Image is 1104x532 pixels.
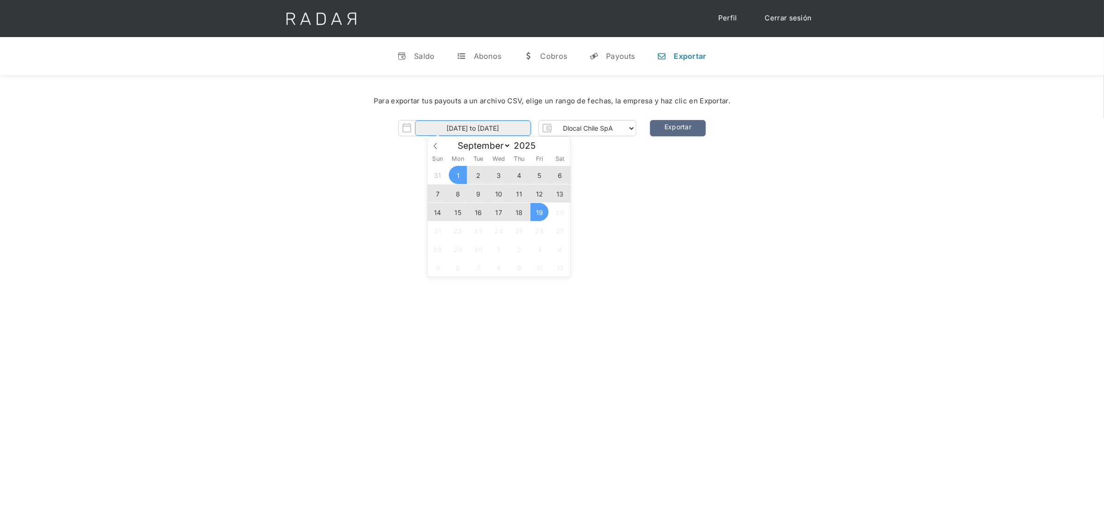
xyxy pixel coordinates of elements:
span: October 2, 2025 [510,240,528,258]
span: September 4, 2025 [510,166,528,184]
span: Mon [448,156,468,162]
span: Tue [468,156,489,162]
span: September 1, 2025 [449,166,467,184]
span: October 3, 2025 [530,240,549,258]
div: t [457,51,466,61]
a: Perfil [709,9,747,27]
span: September 2, 2025 [469,166,487,184]
div: Abonos [474,51,502,61]
span: October 7, 2025 [469,259,487,277]
span: September 14, 2025 [428,203,447,221]
span: Wed [489,156,509,162]
span: September 18, 2025 [510,203,528,221]
span: September 5, 2025 [530,166,549,184]
span: September 25, 2025 [510,222,528,240]
form: Form [398,120,636,136]
span: September 30, 2025 [469,240,487,258]
div: Para exportar tus payouts a un archivo CSV, elige un rango de fechas, la empresa y haz clic en Ex... [28,96,1076,107]
span: September 17, 2025 [490,203,508,221]
span: September 26, 2025 [530,222,549,240]
div: y [589,51,599,61]
a: Cerrar sesión [756,9,821,27]
span: September 12, 2025 [530,184,549,203]
span: September 16, 2025 [469,203,487,221]
span: September 20, 2025 [551,203,569,221]
span: September 28, 2025 [428,240,447,258]
select: Month [453,140,511,152]
div: w [523,51,533,61]
span: October 5, 2025 [428,259,447,277]
span: September 29, 2025 [449,240,467,258]
span: October 1, 2025 [490,240,508,258]
span: September 9, 2025 [469,184,487,203]
div: v [397,51,407,61]
span: September 19, 2025 [530,203,549,221]
div: Saldo [414,51,435,61]
div: n [657,51,666,61]
span: Sat [550,156,570,162]
span: October 9, 2025 [510,259,528,277]
span: September 7, 2025 [428,184,447,203]
span: September 3, 2025 [490,166,508,184]
span: September 21, 2025 [428,222,447,240]
span: September 23, 2025 [469,222,487,240]
span: October 10, 2025 [530,259,549,277]
span: October 4, 2025 [551,240,569,258]
span: September 27, 2025 [551,222,569,240]
span: August 31, 2025 [428,166,447,184]
span: September 6, 2025 [551,166,569,184]
span: September 13, 2025 [551,184,569,203]
span: September 15, 2025 [449,203,467,221]
div: Cobros [540,51,567,61]
span: September 24, 2025 [490,222,508,240]
span: September 22, 2025 [449,222,467,240]
span: October 8, 2025 [490,259,508,277]
span: Sun [428,156,448,162]
span: September 11, 2025 [510,184,528,203]
span: October 6, 2025 [449,259,467,277]
a: Exportar [650,120,706,136]
span: Fri [530,156,550,162]
span: October 11, 2025 [551,259,569,277]
span: September 8, 2025 [449,184,467,203]
div: Exportar [674,51,706,61]
input: Year [511,140,544,151]
span: Thu [509,156,530,162]
span: September 10, 2025 [490,184,508,203]
div: Payouts [606,51,635,61]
